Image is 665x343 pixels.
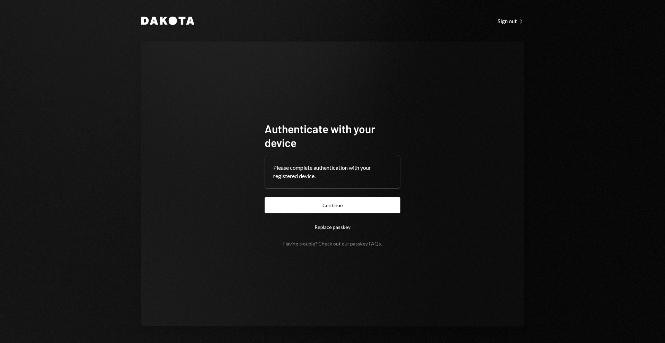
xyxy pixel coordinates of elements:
[265,197,400,213] button: Continue
[498,18,524,25] div: Sign out
[350,241,381,247] a: passkey FAQs
[273,164,392,180] div: Please complete authentication with your registered device.
[283,241,382,247] div: Having trouble? Check out our .
[498,17,524,25] a: Sign out
[265,122,400,149] h1: Authenticate with your device
[265,219,400,235] button: Replace passkey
